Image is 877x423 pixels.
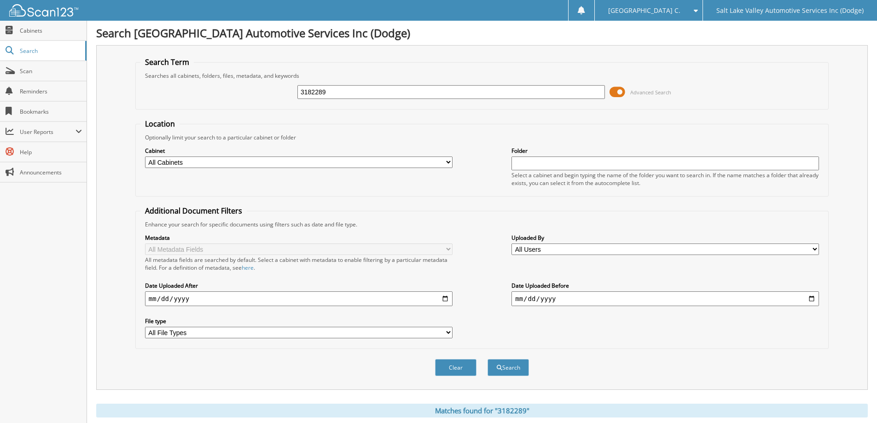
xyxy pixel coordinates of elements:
span: Search [20,47,81,55]
span: Announcements [20,168,82,176]
img: scan123-logo-white.svg [9,4,78,17]
span: Bookmarks [20,108,82,116]
div: All metadata fields are searched by default. Select a cabinet with metadata to enable filtering b... [145,256,453,272]
span: Help [20,148,82,156]
label: File type [145,317,453,325]
span: Advanced Search [630,89,671,96]
label: Folder [511,147,819,155]
div: Enhance your search for specific documents using filters such as date and file type. [140,220,824,228]
div: Matches found for "3182289" [96,404,868,417]
span: Scan [20,67,82,75]
label: Date Uploaded Before [511,282,819,290]
span: Reminders [20,87,82,95]
legend: Search Term [140,57,194,67]
span: Cabinets [20,27,82,35]
legend: Location [140,119,180,129]
span: User Reports [20,128,76,136]
div: Select a cabinet and begin typing the name of the folder you want to search in. If the name match... [511,171,819,187]
label: Metadata [145,234,453,242]
div: Searches all cabinets, folders, files, metadata, and keywords [140,72,824,80]
div: Optionally limit your search to a particular cabinet or folder [140,133,824,141]
button: Search [488,359,529,376]
span: [GEOGRAPHIC_DATA] C. [608,8,680,13]
h1: Search [GEOGRAPHIC_DATA] Automotive Services Inc (Dodge) [96,25,868,41]
label: Uploaded By [511,234,819,242]
input: end [511,291,819,306]
span: Salt Lake Valley Automotive Services Inc (Dodge) [716,8,864,13]
label: Date Uploaded After [145,282,453,290]
button: Clear [435,359,476,376]
legend: Additional Document Filters [140,206,247,216]
input: start [145,291,453,306]
label: Cabinet [145,147,453,155]
a: here [242,264,254,272]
